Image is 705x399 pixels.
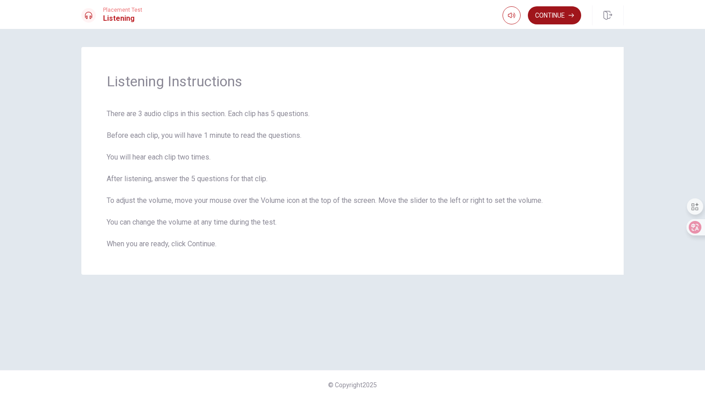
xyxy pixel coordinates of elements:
span: Placement Test [103,7,142,13]
span: © Copyright 2025 [328,381,377,389]
span: There are 3 audio clips in this section. Each clip has 5 questions. Before each clip, you will ha... [107,108,598,249]
h1: Listening [103,13,142,24]
span: Listening Instructions [107,72,598,90]
button: Continue [528,6,581,24]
